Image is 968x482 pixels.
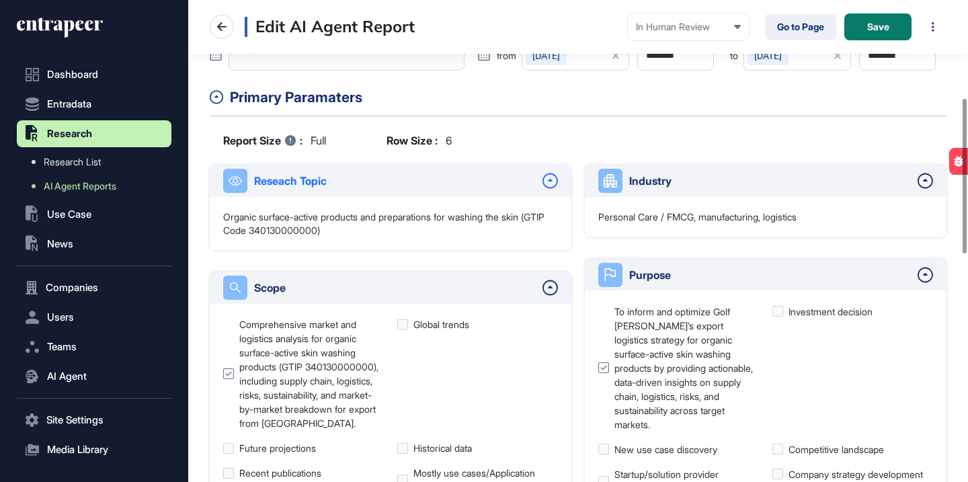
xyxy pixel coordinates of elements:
[526,46,567,65] div: [DATE]
[47,99,91,110] span: Entradata
[44,181,116,192] span: AI Agent Reports
[239,466,321,480] div: Recent publications
[748,46,789,65] div: [DATE]
[245,17,415,37] h3: Edit AI Agent Report
[254,280,536,296] div: Scope
[17,201,171,228] button: Use Case
[239,441,316,455] div: Future projections
[47,209,91,220] span: Use Case
[24,174,171,198] a: AI Agent Reports
[223,132,302,149] b: Report Size :
[387,132,452,149] div: 6
[223,132,326,149] div: full
[17,274,171,301] button: Companies
[789,442,884,456] div: Competitive landscape
[629,267,911,283] div: Purpose
[17,363,171,390] button: AI Agent
[413,317,469,331] div: Global trends
[629,173,911,189] div: Industry
[598,210,797,224] p: Personal Care / FMCG, manufacturing, logistics
[497,51,516,61] span: from
[789,305,873,319] div: Investment decision
[17,304,171,331] button: Users
[230,87,946,108] div: Primary Paramaters
[47,239,73,249] span: News
[614,305,759,432] div: To inform and optimize Golf [PERSON_NAME]’s export logistics strategy for organic surface-active ...
[844,13,912,40] button: Save
[614,442,717,456] div: New use case discovery
[730,51,738,61] span: to
[17,61,171,88] a: Dashboard
[47,371,87,382] span: AI Agent
[254,173,536,189] div: Reseach Topic
[46,415,104,426] span: Site Settings
[17,407,171,434] button: Site Settings
[239,317,384,430] div: Comprehensive market and logistics analysis for organic surface-active skin washing products (GTI...
[47,342,77,352] span: Teams
[17,231,171,257] button: News
[47,128,92,139] span: Research
[387,132,438,149] b: Row Size :
[413,441,472,455] div: Historical data
[636,22,741,32] div: In Human Review
[867,22,889,32] span: Save
[44,157,101,167] span: Research List
[17,120,171,147] button: Research
[17,91,171,118] button: Entradata
[47,69,98,80] span: Dashboard
[789,467,923,481] div: Company strategy development
[24,150,171,174] a: Research List
[17,436,171,463] button: Media Library
[223,210,558,237] p: Organic surface-active products and preparations for washing the skin (GTIP Code 340130000000)
[765,13,836,40] a: Go to Page
[46,282,98,293] span: Companies
[47,444,108,455] span: Media Library
[47,312,74,323] span: Users
[17,333,171,360] button: Teams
